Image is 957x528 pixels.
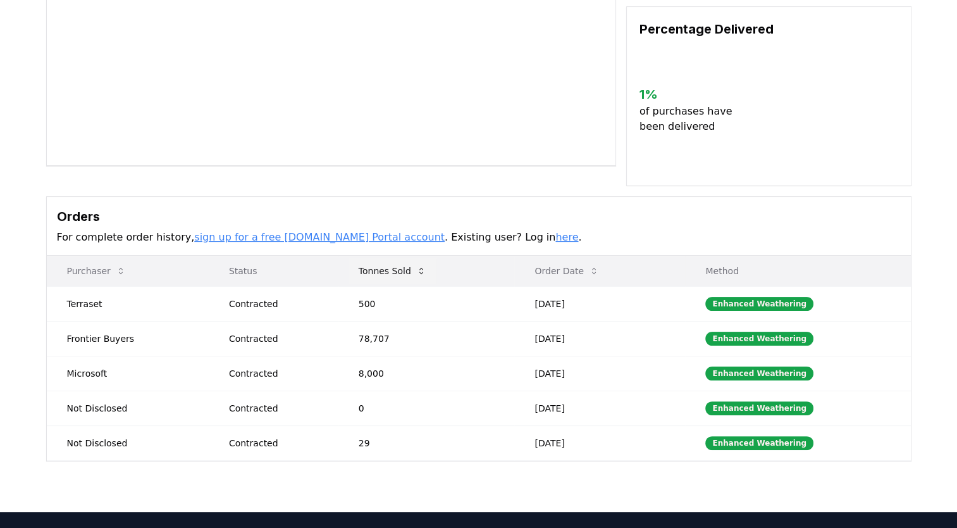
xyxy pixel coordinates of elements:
[57,230,901,245] p: For complete order history, . Existing user? Log in .
[705,332,813,346] div: Enhanced Weathering
[47,425,209,460] td: Not Disclosed
[47,286,209,321] td: Terraset
[639,85,743,104] h3: 1 %
[229,298,328,310] div: Contracted
[219,265,328,277] p: Status
[639,20,898,39] h3: Percentage Delivered
[705,367,813,380] div: Enhanced Weathering
[514,391,685,425] td: [DATE]
[229,437,328,449] div: Contracted
[194,231,445,243] a: sign up for a free [DOMAIN_NAME] Portal account
[555,231,578,243] a: here
[47,321,209,356] td: Frontier Buyers
[705,436,813,450] div: Enhanced Weathering
[338,391,515,425] td: 0
[349,258,436,284] button: Tonnes Sold
[514,425,685,460] td: [DATE]
[514,321,685,356] td: [DATE]
[229,332,328,345] div: Contracted
[338,356,515,391] td: 8,000
[338,321,515,356] td: 78,707
[524,258,609,284] button: Order Date
[338,286,515,321] td: 500
[338,425,515,460] td: 29
[705,401,813,415] div: Enhanced Weathering
[229,367,328,380] div: Contracted
[57,258,136,284] button: Purchaser
[514,286,685,321] td: [DATE]
[695,265,900,277] p: Method
[229,402,328,415] div: Contracted
[514,356,685,391] td: [DATE]
[705,297,813,311] div: Enhanced Weathering
[57,207,901,226] h3: Orders
[47,356,209,391] td: Microsoft
[47,391,209,425] td: Not Disclosed
[639,104,743,134] p: of purchases have been delivered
